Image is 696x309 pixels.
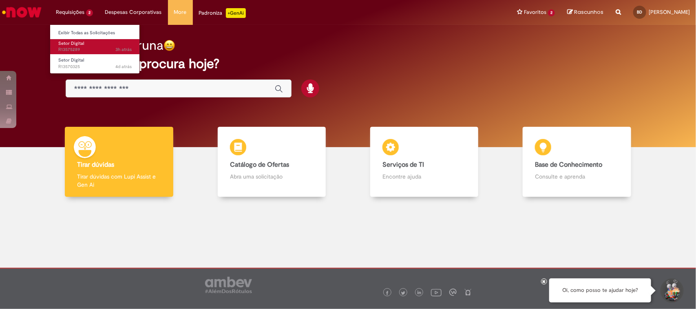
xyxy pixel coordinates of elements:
img: logo_footer_workplace.png [449,289,457,296]
span: [PERSON_NAME] [649,9,690,15]
ul: Requisições [50,24,140,74]
span: 3h atrás [115,46,132,53]
span: 2 [548,9,555,16]
img: logo_footer_twitter.png [401,291,405,295]
time: 26/09/2025 12:03:43 [115,64,132,70]
span: R13575289 [58,46,132,53]
span: Rascunhos [574,8,603,16]
a: Catálogo de Ofertas Abra uma solicitação [195,127,348,197]
a: Tirar dúvidas Tirar dúvidas com Lupi Assist e Gen Ai [43,127,195,197]
span: 2 [86,9,93,16]
img: logo_footer_naosei.png [464,289,472,296]
span: Requisições [56,8,84,16]
span: BD [637,9,643,15]
b: Base de Conhecimento [535,161,602,169]
a: Rascunhos [567,9,603,16]
p: Consulte e aprenda [535,172,619,181]
span: 4d atrás [115,64,132,70]
img: logo_footer_linkedin.png [418,291,422,296]
img: logo_footer_youtube.png [431,287,442,298]
span: Setor Digital [58,57,84,63]
a: Base de Conhecimento Consulte e aprenda [501,127,653,197]
h2: O que você procura hoje? [66,57,630,71]
b: Serviços de TI [382,161,424,169]
div: Padroniza [199,8,246,18]
a: Serviços de TI Encontre ajuda [348,127,501,197]
img: ServiceNow [1,4,43,20]
p: Tirar dúvidas com Lupi Assist e Gen Ai [77,172,161,189]
p: +GenAi [226,8,246,18]
div: Oi, como posso te ajudar hoje? [549,278,651,302]
b: Catálogo de Ofertas [230,161,289,169]
a: Aberto R13570325 : Setor Digital [50,56,140,71]
img: happy-face.png [164,40,175,51]
p: Abra uma solicitação [230,172,314,181]
a: Aberto R13575289 : Setor Digital [50,39,140,54]
span: More [174,8,187,16]
b: Tirar dúvidas [77,161,114,169]
button: Iniciar Conversa de Suporte [659,278,684,303]
img: logo_footer_ambev_rotulo_gray.png [205,277,252,293]
time: 29/09/2025 09:26:02 [115,46,132,53]
span: R13570325 [58,64,132,70]
p: Encontre ajuda [382,172,466,181]
span: Favoritos [524,8,546,16]
span: Despesas Corporativas [105,8,162,16]
span: Setor Digital [58,40,84,46]
a: Exibir Todas as Solicitações [50,29,140,38]
img: logo_footer_facebook.png [385,291,389,295]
